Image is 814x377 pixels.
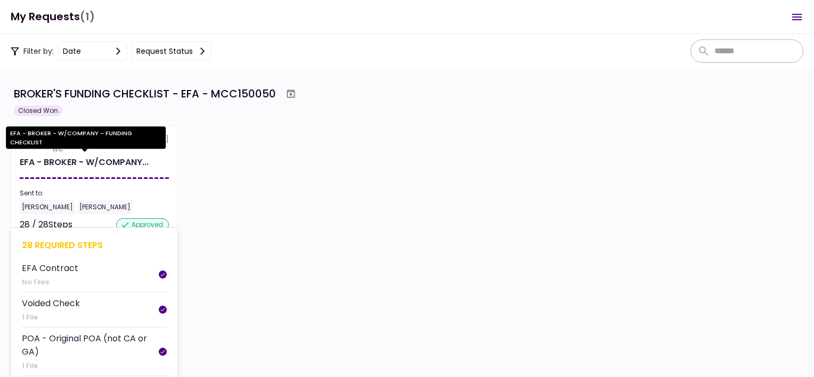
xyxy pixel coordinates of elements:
button: date [58,42,127,61]
div: Closed Won [14,105,62,116]
div: approved [116,218,169,231]
div: 28 required steps [22,239,167,252]
div: 28 / 28 Steps [20,218,72,231]
button: Request status [132,42,211,61]
h1: My Requests [11,6,95,28]
button: Open menu [784,4,810,30]
div: 1 File [22,312,80,323]
div: EFA - BROKER - W/COMPANY - FUNDING CHECKLIST [20,156,149,169]
div: 1 File [22,360,159,371]
div: No Files [22,277,78,288]
div: [PERSON_NAME] [20,200,75,214]
span: (1) [80,6,95,28]
div: [PERSON_NAME] [77,200,133,214]
div: EFA Contract [22,261,78,275]
div: POA - Original POA (not CA or GA) [22,332,159,358]
div: Voided Check [22,297,80,310]
div: Filter by: [11,42,211,61]
div: date [63,45,81,57]
div: BROKER'S FUNDING CHECKLIST - EFA - MCC150050 [14,86,276,102]
button: Archive workflow [281,84,300,103]
div: EFA - BROKER - W/COMPANY - FUNDING CHECKLIST [6,127,166,149]
div: Sent to: [20,188,169,198]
